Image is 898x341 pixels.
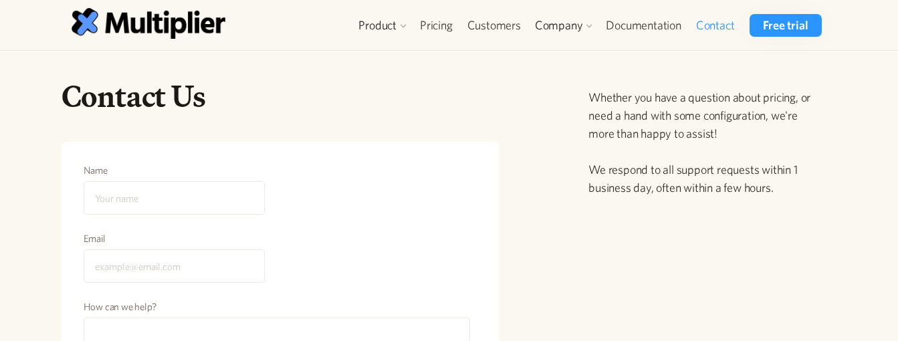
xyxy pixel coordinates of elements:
a: Pricing [413,14,460,37]
div: Company [535,17,583,33]
a: Free trial [750,14,821,37]
h1: Contact Us [62,78,499,115]
a: Contact [689,14,742,37]
label: Name [84,164,265,177]
input: Your name [84,181,265,215]
a: Documentation [598,14,688,37]
a: Customers [460,14,528,37]
label: Email [84,232,265,245]
div: Product [358,17,397,33]
p: Whether you have a question about pricing, or need a hand with some configuration, we're more tha... [588,88,824,197]
label: How can we help? [84,300,471,314]
input: example@email.com [84,249,265,283]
